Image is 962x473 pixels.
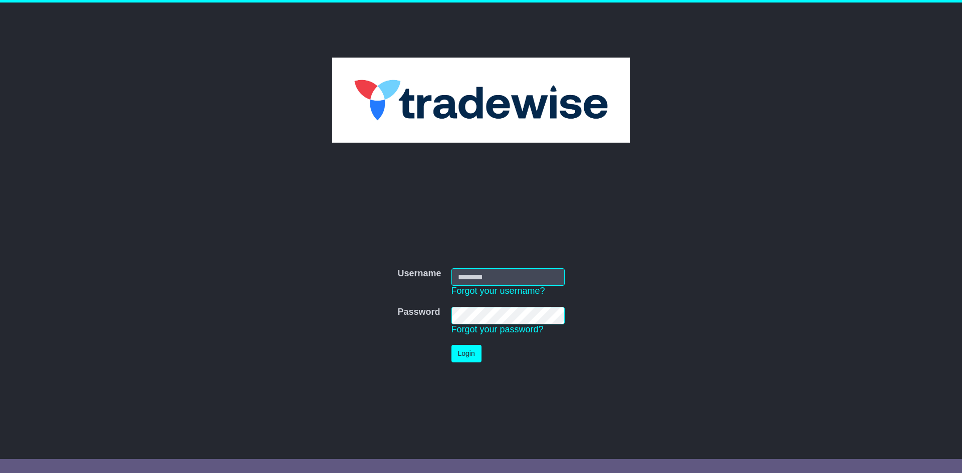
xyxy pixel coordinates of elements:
[451,286,545,296] a: Forgot your username?
[397,268,441,279] label: Username
[451,324,544,334] a: Forgot your password?
[397,307,440,318] label: Password
[332,58,630,143] img: Tradewise Global Logistics
[451,345,482,362] button: Login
